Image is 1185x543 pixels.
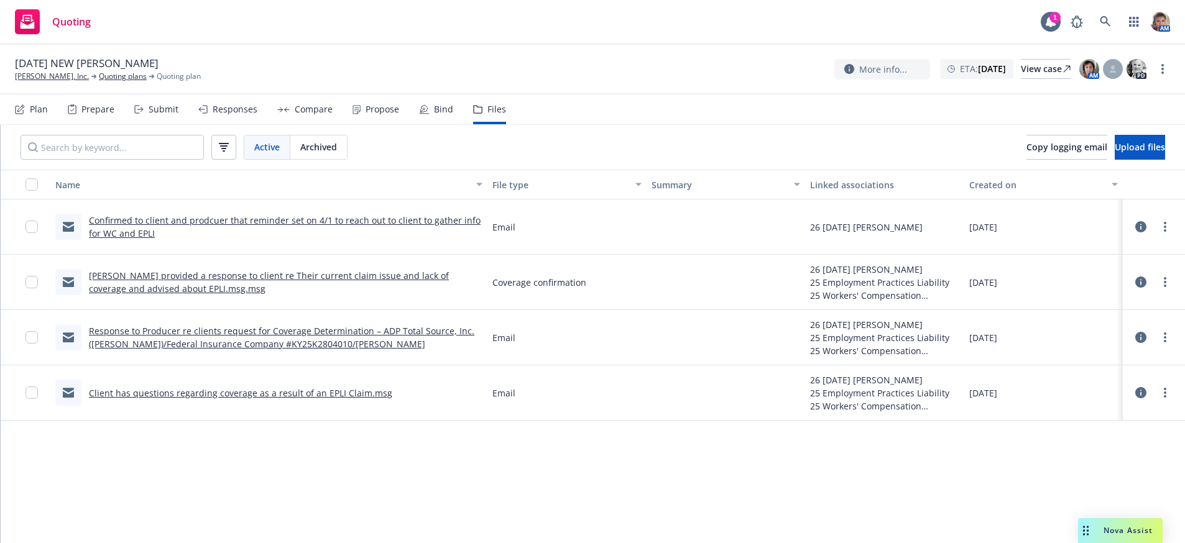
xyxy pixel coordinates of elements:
[810,373,949,386] div: 26 [DATE] [PERSON_NAME]
[1078,518,1163,543] button: Nova Assist
[1155,62,1170,76] a: more
[99,71,147,82] a: Quoting plans
[89,387,392,399] a: Client has questions regarding coverage as a result of an EPLI Claim.msg
[859,63,907,76] span: More info...
[1158,219,1173,234] a: more
[149,104,178,114] div: Submit
[81,104,114,114] div: Prepare
[366,104,399,114] div: Propose
[969,331,997,344] span: [DATE]
[487,170,646,199] button: File type
[30,104,48,114] div: Plan
[810,289,949,302] div: 25 Workers' Compensation
[978,63,1006,75] strong: [DATE]
[810,276,949,289] div: 25 Employment Practices Liability
[810,386,949,399] div: 25 Employment Practices Liability
[25,221,38,233] input: Toggle Row Selected
[969,276,997,289] span: [DATE]
[10,4,96,39] a: Quoting
[21,135,204,160] input: Search by keyword...
[964,170,1123,199] button: Created on
[492,178,627,191] div: File type
[1026,141,1107,153] span: Copy logging email
[50,170,487,199] button: Name
[1078,518,1094,543] div: Drag to move
[1104,525,1153,536] span: Nova Assist
[834,59,930,80] button: More info...
[25,276,38,288] input: Toggle Row Selected
[492,386,515,399] span: Email
[810,221,923,234] div: 26 [DATE] [PERSON_NAME]
[969,386,997,399] span: [DATE]
[810,331,949,344] div: 25 Employment Practices Liability
[25,386,38,399] input: Toggle Row Selected
[295,104,333,114] div: Compare
[1026,135,1107,160] button: Copy logging email
[492,221,515,234] span: Email
[492,331,515,344] span: Email
[89,270,449,294] a: [PERSON_NAME] provided a response to client re Their current claim issue and lack of coverage and...
[810,318,949,331] div: 26 [DATE] [PERSON_NAME]
[810,399,949,413] div: 25 Workers' Compensation
[652,178,786,191] div: Summary
[1115,135,1165,160] button: Upload files
[492,276,586,289] span: Coverage confirmation
[1079,59,1099,79] img: photo
[15,56,159,71] span: [DATE] NEW [PERSON_NAME]
[1064,9,1089,34] a: Report a Bug
[1158,275,1173,290] a: more
[1150,12,1170,32] img: photo
[1115,141,1165,153] span: Upload files
[89,325,474,350] a: Response to Producer re clients request for Coverage Determination – ADP Total Source, Inc. ([PER...
[1122,9,1146,34] a: Switch app
[25,331,38,344] input: Toggle Row Selected
[1158,330,1173,345] a: more
[254,140,280,153] span: Active
[25,178,38,191] input: Select all
[960,62,1006,75] span: ETA :
[89,214,481,239] a: Confirmed to client and prodcuer that reminder set on 4/1 to reach out to client to gather info f...
[810,263,949,276] div: 26 [DATE] [PERSON_NAME]
[1093,9,1118,34] a: Search
[810,178,959,191] div: Linked associations
[300,140,337,153] span: Archived
[1158,385,1173,400] a: more
[805,170,964,199] button: Linked associations
[1021,60,1071,78] div: View case
[52,17,91,27] span: Quoting
[1021,59,1071,79] a: View case
[1127,59,1146,79] img: photo
[55,178,469,191] div: Name
[810,344,949,357] div: 25 Workers' Compensation
[157,71,201,82] span: Quoting plan
[969,178,1104,191] div: Created on
[647,170,805,199] button: Summary
[487,104,506,114] div: Files
[15,71,89,82] a: [PERSON_NAME], Inc.
[213,104,257,114] div: Responses
[1049,12,1061,23] div: 1
[969,221,997,234] span: [DATE]
[434,104,453,114] div: Bind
